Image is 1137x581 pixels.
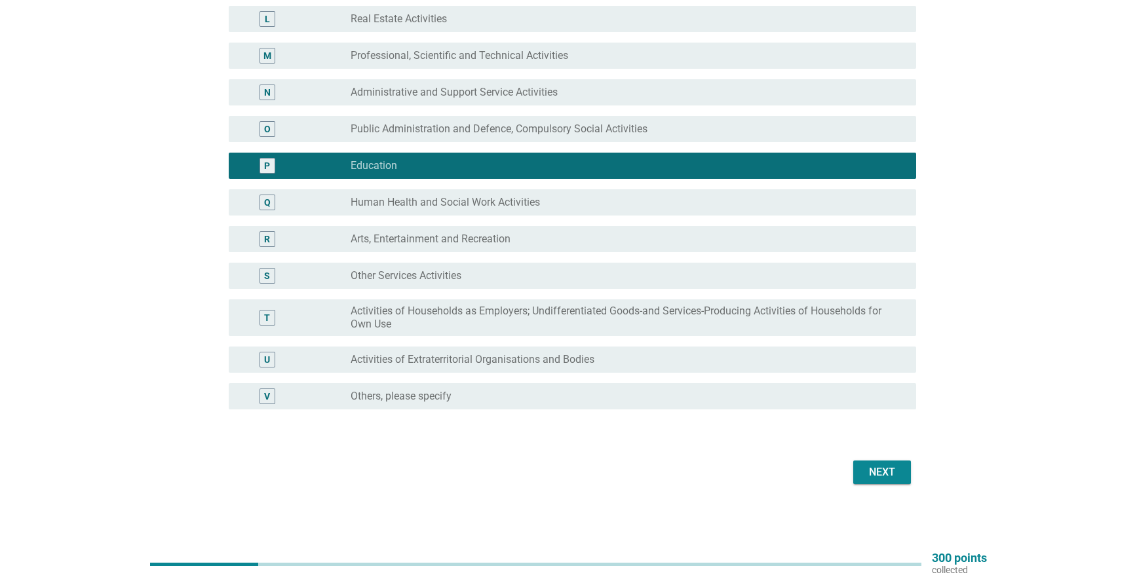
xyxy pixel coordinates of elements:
div: P [264,159,270,173]
div: Q [264,196,271,210]
div: S [264,269,270,283]
p: 300 points [932,552,987,564]
label: Professional, Scientific and Technical Activities [351,49,568,62]
div: O [264,122,271,136]
div: M [263,49,271,63]
div: L [265,12,270,26]
label: Activities of Households as Employers; Undifferentiated Goods-and Services-Producing Activities o... [351,305,895,331]
label: Human Health and Social Work Activities [351,196,540,209]
div: U [264,353,270,367]
button: Next [853,460,911,484]
label: Administrative and Support Service Activities [351,86,558,99]
label: Education [351,159,397,172]
div: Next [864,464,900,480]
div: N [264,86,271,100]
div: T [264,311,270,325]
label: Public Administration and Defence, Compulsory Social Activities [351,122,647,136]
div: R [264,233,270,246]
label: Activities of Extraterritorial Organisations and Bodies [351,353,594,366]
p: collected [932,564,987,576]
label: Other Services Activities [351,269,461,282]
label: Others, please specify [351,390,452,403]
div: V [264,390,270,403]
label: Real Estate Activities [351,12,447,26]
label: Arts, Entertainment and Recreation [351,233,511,246]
